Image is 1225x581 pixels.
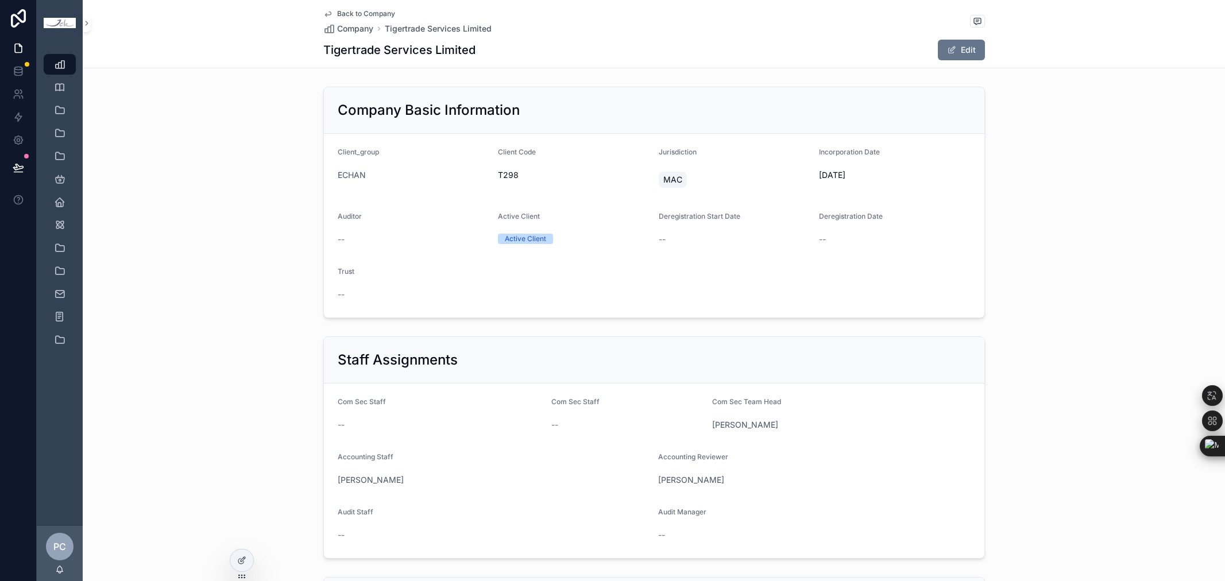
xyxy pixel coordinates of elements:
[819,234,826,245] span: --
[323,9,395,18] a: Back to Company
[338,452,393,461] span: Accounting Staff
[338,529,345,541] span: --
[498,212,540,220] span: Active Client
[498,148,536,156] span: Client Code
[323,42,476,58] h1: Tigertrade Services Limited
[938,40,985,60] button: Edit
[338,169,366,181] a: ECHAN
[338,397,386,406] span: Com Sec Staff
[338,419,345,431] span: --
[53,540,66,553] span: PC
[819,169,971,181] span: [DATE]
[658,474,724,486] a: [PERSON_NAME]
[658,529,665,541] span: --
[712,397,781,406] span: Com Sec Team Head
[551,397,600,406] span: Com Sec Staff
[44,18,76,29] img: App logo
[338,289,345,300] span: --
[338,212,362,220] span: Auditor
[37,46,83,365] div: scrollable content
[338,508,373,516] span: Audit Staff
[323,23,373,34] a: Company
[819,212,883,220] span: Deregistration Date
[551,419,558,431] span: --
[337,23,373,34] span: Company
[659,234,666,245] span: --
[659,148,697,156] span: Jurisdiction
[338,234,345,245] span: --
[338,267,354,276] span: Trust
[338,148,379,156] span: Client_group
[498,169,650,181] span: T298
[385,23,492,34] a: Tigertrade Services Limited
[663,174,682,185] span: MAC
[712,419,778,431] a: [PERSON_NAME]
[819,148,880,156] span: Incorporation Date
[338,101,520,119] h2: Company Basic Information
[505,234,546,244] div: Active Client
[338,351,458,369] h2: Staff Assignments
[659,212,740,220] span: Deregistration Start Date
[338,474,404,486] a: [PERSON_NAME]
[337,9,395,18] span: Back to Company
[658,452,728,461] span: Accounting Reviewer
[658,508,706,516] span: Audit Manager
